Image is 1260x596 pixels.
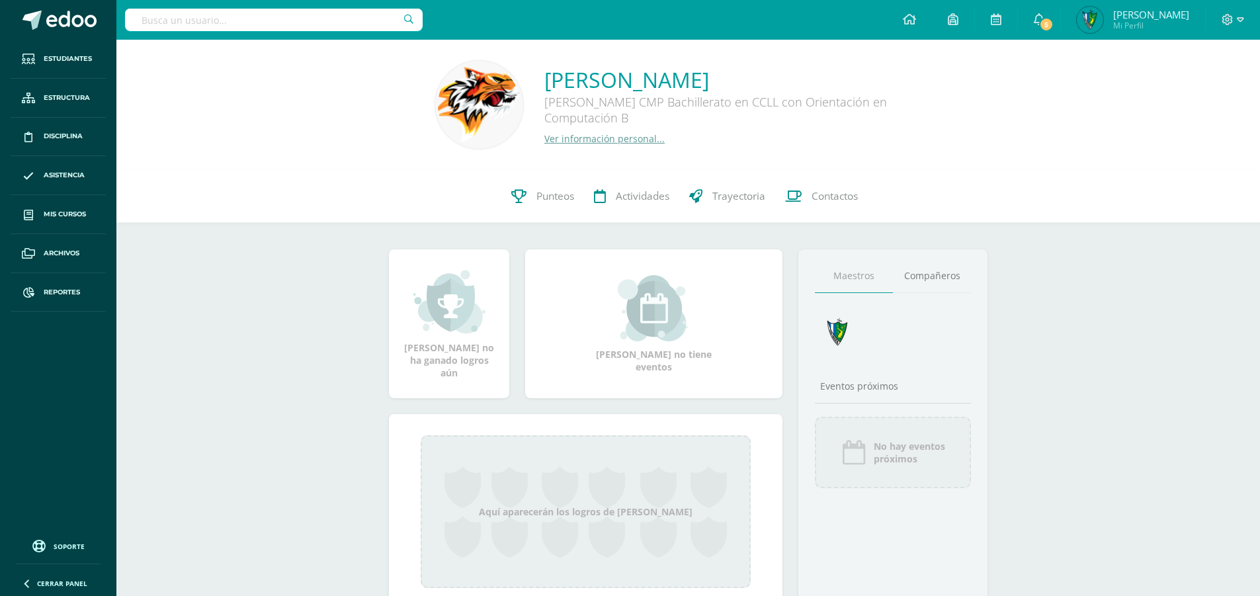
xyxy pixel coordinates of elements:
[44,248,79,259] span: Archivos
[44,209,86,220] span: Mis cursos
[11,40,106,79] a: Estudiantes
[1039,17,1054,32] span: 5
[125,9,423,31] input: Busca un usuario...
[712,189,765,203] span: Trayectoria
[11,156,106,195] a: Asistencia
[11,79,106,118] a: Estructura
[544,65,941,94] a: [PERSON_NAME]
[11,118,106,157] a: Disciplina
[874,440,945,465] span: No hay eventos próximos
[679,170,775,223] a: Trayectoria
[16,536,101,554] a: Soporte
[588,275,720,373] div: [PERSON_NAME] no tiene eventos
[37,579,87,588] span: Cerrar panel
[841,439,867,466] img: event_icon.png
[544,94,941,132] div: [PERSON_NAME] CMP Bachillerato en CCLL con Orientación en Computación B
[11,195,106,234] a: Mis cursos
[775,170,868,223] a: Contactos
[413,269,485,335] img: achievement_small.png
[536,189,574,203] span: Punteos
[819,314,856,351] img: 7cab5f6743d087d6deff47ee2e57ce0d.png
[618,275,690,341] img: event_small.png
[815,380,971,392] div: Eventos próximos
[44,287,80,298] span: Reportes
[815,259,893,293] a: Maestros
[1077,7,1103,33] img: 1b281a8218983e455f0ded11b96ffc56.png
[11,234,106,273] a: Archivos
[812,189,858,203] span: Contactos
[44,131,83,142] span: Disciplina
[501,170,584,223] a: Punteos
[402,269,496,379] div: [PERSON_NAME] no ha ganado logros aún
[44,170,85,181] span: Asistencia
[44,93,90,103] span: Estructura
[44,54,92,64] span: Estudiantes
[438,64,521,146] img: a6b2884676c5b31af74e202898273020.png
[421,435,751,588] div: Aquí aparecerán los logros de [PERSON_NAME]
[544,132,665,145] a: Ver información personal...
[1113,20,1189,31] span: Mi Perfil
[893,259,971,293] a: Compañeros
[1113,8,1189,21] span: [PERSON_NAME]
[54,542,85,551] span: Soporte
[11,273,106,312] a: Reportes
[584,170,679,223] a: Actividades
[616,189,669,203] span: Actividades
